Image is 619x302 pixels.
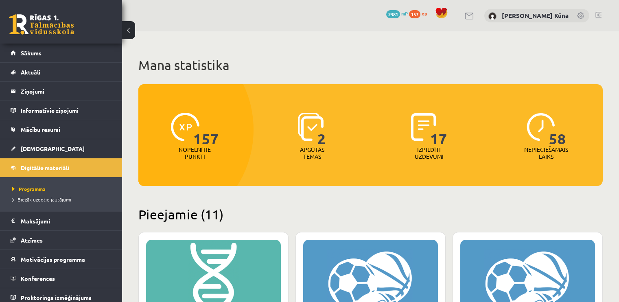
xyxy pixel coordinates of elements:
span: Proktoringa izmēģinājums [21,294,92,301]
span: 2 [317,113,326,146]
span: 157 [193,113,219,146]
span: Atzīmes [21,236,43,244]
h1: Mana statistika [138,57,603,73]
a: Rīgas 1. Tālmācības vidusskola [9,14,74,35]
span: Mācību resursi [21,126,60,133]
span: Sākums [21,49,42,57]
p: Izpildīti uzdevumi [413,146,445,160]
span: Aktuāli [21,68,40,76]
span: Programma [12,186,46,192]
img: icon-xp-0682a9bc20223a9ccc6f5883a126b849a74cddfe5390d2b41b4391c66f2066e7.svg [171,113,199,141]
a: Motivācijas programma [11,250,112,269]
img: icon-clock-7be60019b62300814b6bd22b8e044499b485619524d84068768e800edab66f18.svg [527,113,555,141]
span: xp [422,10,427,17]
a: [PERSON_NAME] Kūna [502,11,569,20]
span: Digitālie materiāli [21,164,69,171]
img: Anna Konstance Kūna [488,12,497,20]
img: icon-learned-topics-4a711ccc23c960034f471b6e78daf4a3bad4a20eaf4de84257b87e66633f6470.svg [298,113,324,141]
a: Biežāk uzdotie jautājumi [12,196,114,203]
span: 17 [430,113,447,146]
a: 2381 mP [386,10,408,17]
span: [DEMOGRAPHIC_DATA] [21,145,85,152]
a: Aktuāli [11,63,112,81]
a: Konferences [11,269,112,288]
a: Programma [12,185,114,193]
span: Konferences [21,275,55,282]
span: 2381 [386,10,400,18]
a: Atzīmes [11,231,112,249]
a: [DEMOGRAPHIC_DATA] [11,139,112,158]
p: Apgūtās tēmas [296,146,328,160]
a: Maksājumi [11,212,112,230]
span: 157 [409,10,420,18]
span: mP [401,10,408,17]
a: Mācību resursi [11,120,112,139]
span: 58 [549,113,566,146]
a: Ziņojumi [11,82,112,101]
p: Nopelnītie punkti [179,146,211,160]
a: 157 xp [409,10,431,17]
legend: Maksājumi [21,212,112,230]
h2: Pieejamie (11) [138,206,603,222]
a: Digitālie materiāli [11,158,112,177]
a: Informatīvie ziņojumi [11,101,112,120]
legend: Ziņojumi [21,82,112,101]
p: Nepieciešamais laiks [524,146,568,160]
legend: Informatīvie ziņojumi [21,101,112,120]
span: Motivācijas programma [21,256,85,263]
img: icon-completed-tasks-ad58ae20a441b2904462921112bc710f1caf180af7a3daa7317a5a94f2d26646.svg [411,113,436,141]
a: Sākums [11,44,112,62]
span: Biežāk uzdotie jautājumi [12,196,71,203]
